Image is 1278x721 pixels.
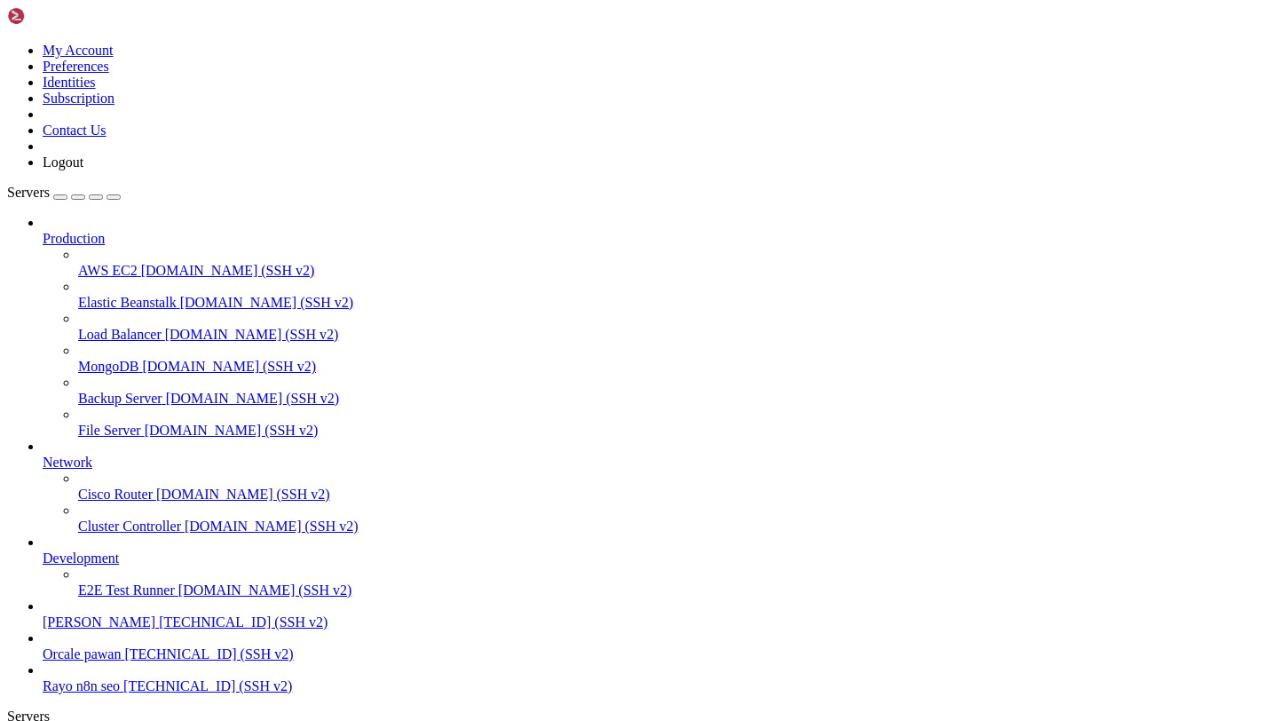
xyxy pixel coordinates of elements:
[78,295,1271,311] a: Elastic Beanstalk [DOMAIN_NAME] (SSH v2)
[78,487,153,502] span: Cisco Router
[43,439,1271,535] li: Network
[78,391,162,406] span: Backup Server
[43,91,114,106] a: Subscription
[141,263,315,278] span: [DOMAIN_NAME] (SSH v2)
[43,662,1271,694] li: Rayo n8n seo [TECHNICAL_ID] (SSH v2)
[78,487,1271,503] a: Cisco Router [DOMAIN_NAME] (SSH v2)
[78,359,138,374] span: MongoDB
[156,487,330,502] span: [DOMAIN_NAME] (SSH v2)
[124,646,293,662] span: [TECHNICAL_ID] (SSH v2)
[78,263,138,278] span: AWS EC2
[43,678,1271,694] a: Rayo n8n seo [TECHNICAL_ID] (SSH v2)
[43,598,1271,630] li: [PERSON_NAME] [TECHNICAL_ID] (SSH v2)
[78,582,175,598] span: E2E Test Runner
[43,231,105,246] span: Production
[180,295,354,310] span: [DOMAIN_NAME] (SSH v2)
[43,455,1271,471] a: Network
[78,519,181,534] span: Cluster Controller
[78,359,1271,375] a: MongoDB [DOMAIN_NAME] (SSH v2)
[78,311,1271,343] li: Load Balancer [DOMAIN_NAME] (SSH v2)
[178,582,352,598] span: [DOMAIN_NAME] (SSH v2)
[43,154,83,170] a: Logout
[7,185,50,200] span: Servers
[78,471,1271,503] li: Cisco Router [DOMAIN_NAME] (SSH v2)
[185,519,359,534] span: [DOMAIN_NAME] (SSH v2)
[159,614,327,630] span: [TECHNICAL_ID] (SSH v2)
[145,423,319,438] span: [DOMAIN_NAME] (SSH v2)
[78,295,177,310] span: Elastic Beanstalk
[43,43,114,58] a: My Account
[7,7,109,25] img: Shellngn
[78,327,162,342] span: Load Balancer
[78,503,1271,535] li: Cluster Controller [DOMAIN_NAME] (SSH v2)
[43,123,106,138] a: Contact Us
[78,519,1271,535] a: Cluster Controller [DOMAIN_NAME] (SSH v2)
[78,391,1271,407] a: Backup Server [DOMAIN_NAME] (SSH v2)
[78,566,1271,598] li: E2E Test Runner [DOMAIN_NAME] (SSH v2)
[43,646,1271,662] a: Orcale pawan [TECHNICAL_ID] (SSH v2)
[78,263,1271,279] a: AWS EC2 [DOMAIN_NAME] (SSH v2)
[78,343,1271,375] li: MongoDB [DOMAIN_NAME] (SSH v2)
[43,630,1271,662] li: Orcale pawan [TECHNICAL_ID] (SSH v2)
[78,423,141,438] span: File Server
[43,535,1271,598] li: Development
[166,391,340,406] span: [DOMAIN_NAME] (SSH v2)
[78,247,1271,279] li: AWS EC2 [DOMAIN_NAME] (SSH v2)
[78,407,1271,439] li: File Server [DOMAIN_NAME] (SSH v2)
[43,646,121,662] span: Orcale pawan
[78,375,1271,407] li: Backup Server [DOMAIN_NAME] (SSH v2)
[43,231,1271,247] a: Production
[43,614,1271,630] a: [PERSON_NAME] [TECHNICAL_ID] (SSH v2)
[165,327,339,342] span: [DOMAIN_NAME] (SSH v2)
[43,551,1271,566] a: Development
[78,279,1271,311] li: Elastic Beanstalk [DOMAIN_NAME] (SSH v2)
[43,455,92,470] span: Network
[43,215,1271,439] li: Production
[43,75,96,90] a: Identities
[43,59,109,74] a: Preferences
[78,582,1271,598] a: E2E Test Runner [DOMAIN_NAME] (SSH v2)
[78,327,1271,343] a: Load Balancer [DOMAIN_NAME] (SSH v2)
[123,678,292,693] span: [TECHNICAL_ID] (SSH v2)
[43,614,155,630] span: [PERSON_NAME]
[142,359,316,374] span: [DOMAIN_NAME] (SSH v2)
[7,185,121,200] a: Servers
[43,551,119,566] span: Development
[78,423,1271,439] a: File Server [DOMAIN_NAME] (SSH v2)
[43,678,120,693] span: Rayo n8n seo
